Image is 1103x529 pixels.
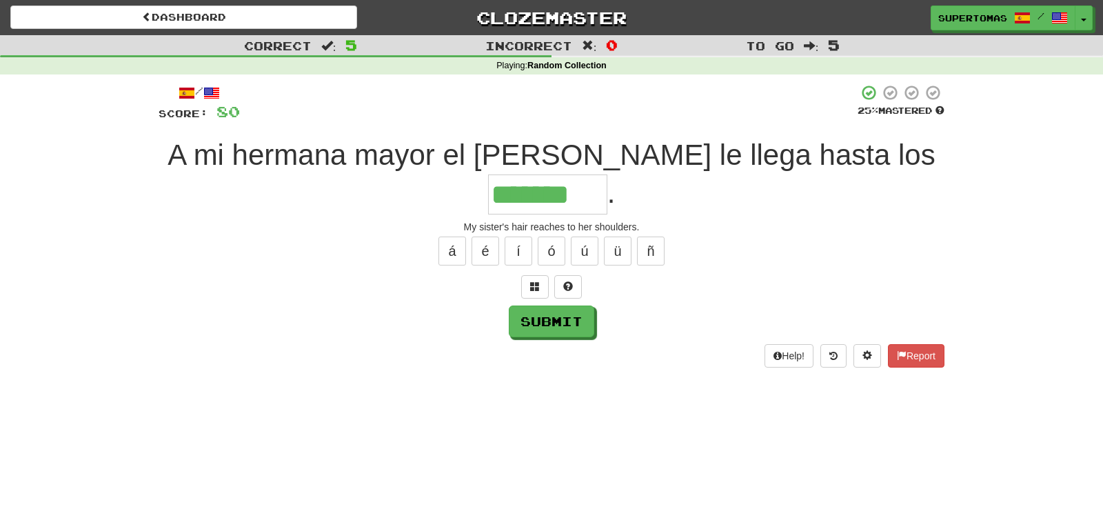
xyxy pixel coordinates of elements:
[604,237,631,266] button: ü
[828,37,840,53] span: 5
[858,105,878,116] span: 25 %
[938,12,1007,24] span: SuperTomas
[159,220,944,234] div: My sister's hair reaches to her shoulders.
[571,237,598,266] button: ú
[858,105,944,117] div: Mastered
[159,108,208,119] span: Score:
[637,237,665,266] button: ñ
[820,344,847,368] button: Round history (alt+y)
[509,306,594,337] button: Submit
[746,39,794,52] span: To go
[804,40,819,52] span: :
[607,177,616,209] span: .
[554,275,582,299] button: Single letter hint - you only get 1 per sentence and score half the points! alt+h
[345,37,357,53] span: 5
[527,61,607,70] strong: Random Collection
[765,344,813,368] button: Help!
[244,39,312,52] span: Correct
[438,237,466,266] button: á
[888,344,944,368] button: Report
[582,40,597,52] span: :
[10,6,357,29] a: Dashboard
[485,39,572,52] span: Incorrect
[216,103,240,120] span: 80
[472,237,499,266] button: é
[321,40,336,52] span: :
[521,275,549,299] button: Switch sentence to multiple choice alt+p
[505,237,532,266] button: í
[159,84,240,101] div: /
[538,237,565,266] button: ó
[1038,11,1044,21] span: /
[168,139,935,171] span: A mi hermana mayor el [PERSON_NAME] le llega hasta los
[931,6,1075,30] a: SuperTomas /
[378,6,725,30] a: Clozemaster
[606,37,618,53] span: 0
